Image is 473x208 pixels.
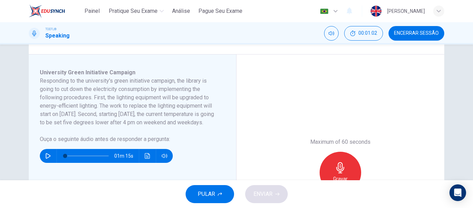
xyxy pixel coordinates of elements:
img: Profile picture [371,6,382,17]
h6: Maximum of 60 seconds [310,138,371,146]
button: Análise [169,5,193,17]
span: Encerrar Sessão [394,31,439,36]
span: TOEFL® [45,27,56,32]
button: Encerrar Sessão [389,26,444,41]
span: Pratique seu exame [109,7,158,15]
a: EduSynch logo [29,4,81,18]
span: 00:01:02 [358,31,377,36]
h6: Responding to the university's green initiative campaign, the library is going to cut down the el... [40,77,217,127]
span: PULAR [198,189,215,199]
h6: Ouça o seguinte áudio antes de responder a pergunta : [40,135,217,143]
button: Painel [81,5,103,17]
h6: Gravar [333,175,348,183]
span: Pague Seu Exame [198,7,242,15]
button: PULAR [186,185,234,203]
button: Gravar [320,152,361,193]
button: Pague Seu Exame [196,5,245,17]
img: EduSynch logo [29,4,65,18]
span: Painel [84,7,100,15]
div: [PERSON_NAME] [387,7,425,15]
span: University Green Initiative Campaign [40,69,135,76]
img: pt [320,9,329,14]
div: Silenciar [324,26,339,41]
button: Clique para ver a transcrição do áudio [142,149,153,163]
div: Open Intercom Messenger [449,184,466,201]
span: 01m 15s [114,149,139,163]
button: Pratique seu exame [106,5,167,17]
div: Esconder [344,26,383,41]
h1: Speaking [45,32,70,40]
span: Análise [172,7,190,15]
button: 00:01:02 [344,26,383,41]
